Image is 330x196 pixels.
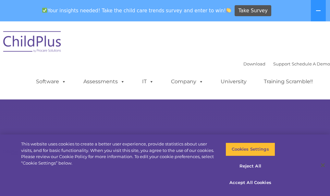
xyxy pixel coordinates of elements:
[165,75,210,88] a: Company
[257,75,319,88] a: Training Scramble!!
[30,75,73,88] a: Software
[226,8,231,13] img: 👏
[316,158,330,172] button: Close
[77,75,131,88] a: Assessments
[273,61,290,66] a: Support
[226,159,275,173] button: Reject All
[235,5,271,17] a: Take Survey
[42,8,47,13] img: ✅
[21,141,215,166] div: This website uses cookies to create a better user experience, provide statistics about user visit...
[214,75,253,88] a: University
[243,61,330,66] font: |
[292,61,330,66] a: Schedule A Demo
[226,143,275,156] button: Cookies Settings
[238,5,268,17] span: Take Survey
[226,176,275,190] button: Accept All Cookies
[136,75,160,88] a: IT
[243,61,265,66] a: Download
[40,4,234,17] span: Your insights needed! Take the child care trends survey and enter to win!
